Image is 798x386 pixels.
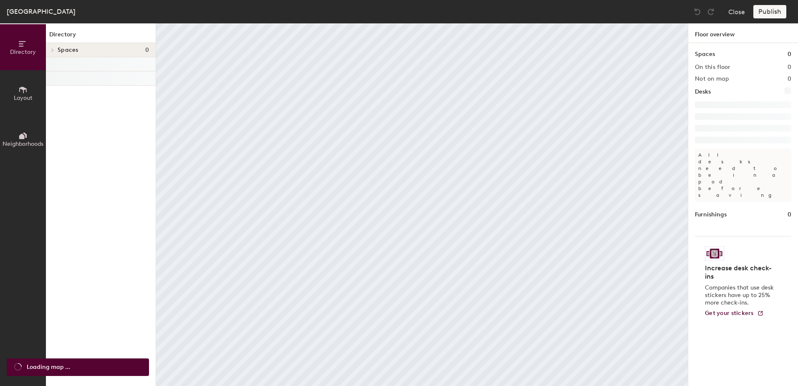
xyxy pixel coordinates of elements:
[688,23,798,43] h1: Floor overview
[705,246,724,261] img: Sticker logo
[7,6,76,17] div: [GEOGRAPHIC_DATA]
[707,8,715,16] img: Redo
[695,87,711,96] h1: Desks
[693,8,702,16] img: Undo
[788,64,791,71] h2: 0
[705,310,754,317] span: Get your stickers
[728,5,745,18] button: Close
[788,76,791,82] h2: 0
[705,310,764,317] a: Get your stickers
[695,210,727,219] h1: Furnishings
[3,140,43,147] span: Neighborhoods
[695,50,715,59] h1: Spaces
[14,94,33,102] span: Layout
[156,23,688,386] canvas: Map
[695,64,730,71] h2: On this floor
[10,48,36,56] span: Directory
[695,76,729,82] h2: Not on map
[58,47,78,53] span: Spaces
[27,363,70,372] span: Loading map ...
[705,264,776,281] h4: Increase desk check-ins
[46,30,156,43] h1: Directory
[695,148,791,202] p: All desks need to be in a pod before saving
[788,210,791,219] h1: 0
[705,284,776,307] p: Companies that use desk stickers have up to 25% more check-ins.
[788,50,791,59] h1: 0
[145,47,149,53] span: 0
